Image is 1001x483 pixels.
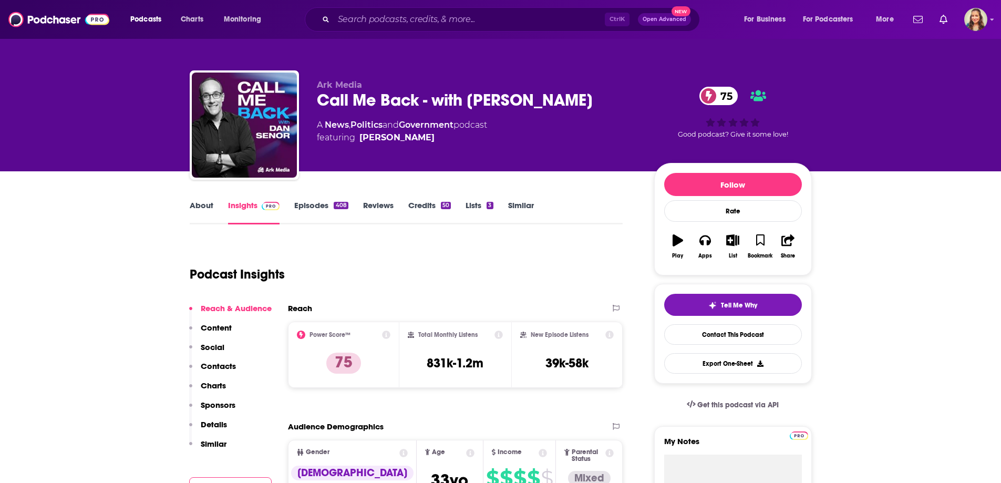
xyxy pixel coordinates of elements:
[876,12,894,27] span: More
[498,449,522,456] span: Income
[672,6,690,16] span: New
[224,12,261,27] span: Monitoring
[909,11,927,28] a: Show notifications dropdown
[708,301,717,310] img: tell me why sparkle
[189,342,224,362] button: Social
[189,361,236,381] button: Contacts
[399,120,453,130] a: Government
[964,8,987,31] img: User Profile
[309,331,350,338] h2: Power Score™
[317,131,487,144] span: featuring
[605,13,630,26] span: Ctrl K
[672,253,683,259] div: Play
[130,12,161,27] span: Podcasts
[189,323,232,342] button: Content
[190,200,213,224] a: About
[189,439,226,458] button: Similar
[643,17,686,22] span: Open Advanced
[441,202,451,209] div: 50
[174,11,210,28] a: Charts
[664,294,802,316] button: tell me why sparkleTell Me Why
[803,12,853,27] span: For Podcasters
[291,466,414,480] div: [DEMOGRAPHIC_DATA]
[719,228,746,265] button: List
[201,323,232,333] p: Content
[869,11,907,28] button: open menu
[572,449,604,463] span: Parental Status
[654,80,812,145] div: 75Good podcast? Give it some love!
[935,11,952,28] a: Show notifications dropdown
[664,353,802,374] button: Export One-Sheet
[664,173,802,196] button: Follow
[317,80,362,90] span: Ark Media
[729,253,737,259] div: List
[294,200,348,224] a: Episodes408
[123,11,175,28] button: open menu
[964,8,987,31] span: Logged in as adriana.guzman
[664,324,802,345] a: Contact This Podcast
[288,422,384,431] h2: Audience Demographics
[710,87,738,105] span: 75
[349,120,350,130] span: ,
[315,7,710,32] div: Search podcasts, credits, & more...
[790,430,808,440] a: Pro website
[747,228,774,265] button: Bookmark
[698,253,712,259] div: Apps
[638,13,691,26] button: Open AdvancedNew
[964,8,987,31] button: Show profile menu
[189,381,226,400] button: Charts
[190,266,285,282] h1: Podcast Insights
[408,200,451,224] a: Credits50
[790,431,808,440] img: Podchaser Pro
[216,11,275,28] button: open menu
[189,419,227,439] button: Details
[699,87,738,105] a: 75
[432,449,445,456] span: Age
[334,11,605,28] input: Search podcasts, credits, & more...
[189,303,272,323] button: Reach & Audience
[744,12,786,27] span: For Business
[774,228,801,265] button: Share
[697,400,779,409] span: Get this podcast via API
[427,355,483,371] h3: 831k-1.2m
[678,392,788,418] a: Get this podcast via API
[466,200,493,224] a: Lists3
[721,301,757,310] span: Tell Me Why
[418,331,478,338] h2: Total Monthly Listens
[664,228,692,265] button: Play
[350,120,383,130] a: Politics
[508,200,534,224] a: Similar
[363,200,394,224] a: Reviews
[288,303,312,313] h2: Reach
[8,9,109,29] img: Podchaser - Follow, Share and Rate Podcasts
[678,130,788,138] span: Good podcast? Give it some love!
[192,73,297,178] img: Call Me Back - with Dan Senor
[228,200,280,224] a: InsightsPodchaser Pro
[796,11,869,28] button: open menu
[317,119,487,144] div: A podcast
[189,400,235,419] button: Sponsors
[201,419,227,429] p: Details
[201,439,226,449] p: Similar
[325,120,349,130] a: News
[359,131,435,144] a: Dan Senor
[181,12,203,27] span: Charts
[487,202,493,209] div: 3
[545,355,589,371] h3: 39k-58k
[201,361,236,371] p: Contacts
[201,400,235,410] p: Sponsors
[201,303,272,313] p: Reach & Audience
[334,202,348,209] div: 408
[383,120,399,130] span: and
[737,11,799,28] button: open menu
[664,436,802,455] label: My Notes
[531,331,589,338] h2: New Episode Listens
[326,353,361,374] p: 75
[306,449,329,456] span: Gender
[201,342,224,352] p: Social
[692,228,719,265] button: Apps
[664,200,802,222] div: Rate
[201,381,226,390] p: Charts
